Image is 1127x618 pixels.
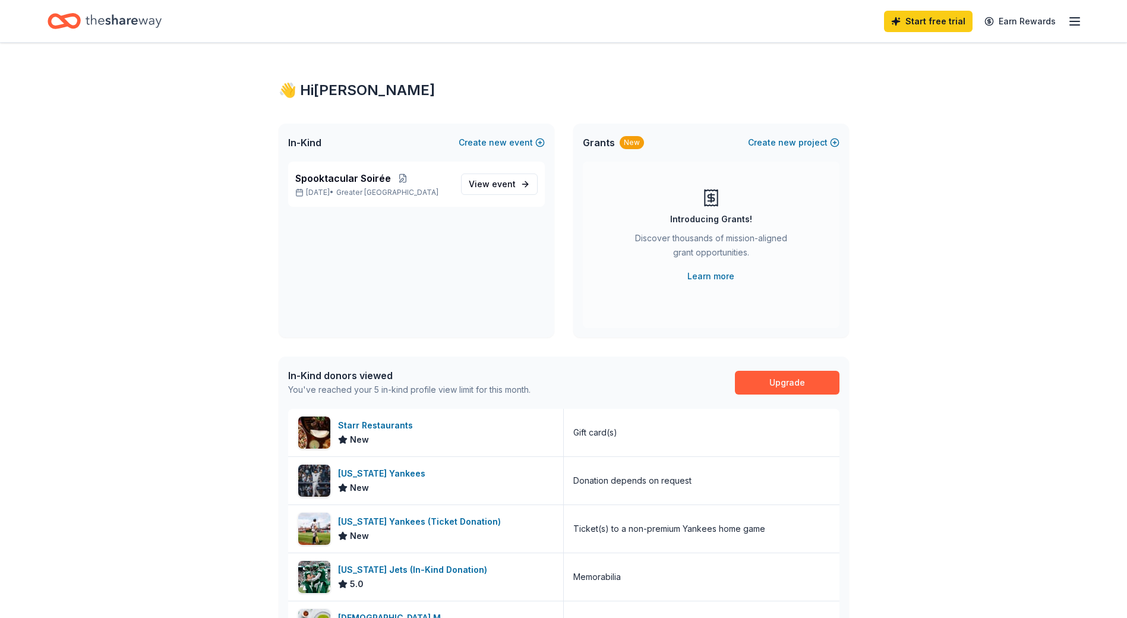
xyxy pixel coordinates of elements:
[279,81,849,100] div: 👋 Hi [PERSON_NAME]
[295,188,452,197] p: [DATE] •
[489,135,507,150] span: new
[620,136,644,149] div: New
[492,179,516,189] span: event
[469,177,516,191] span: View
[336,188,438,197] span: Greater [GEOGRAPHIC_DATA]
[338,466,430,481] div: [US_STATE] Yankees
[735,371,839,395] a: Upgrade
[288,135,321,150] span: In-Kind
[350,529,369,543] span: New
[350,433,369,447] span: New
[748,135,839,150] button: Createnewproject
[295,171,391,185] span: Spooktacular Soirée
[288,383,531,397] div: You've reached your 5 in-kind profile view limit for this month.
[573,522,765,536] div: Ticket(s) to a non-premium Yankees home game
[977,11,1063,32] a: Earn Rewards
[298,417,330,449] img: Image for Starr Restaurants
[461,174,538,195] a: View event
[338,418,418,433] div: Starr Restaurants
[298,513,330,545] img: Image for New York Yankees (Ticket Donation)
[573,425,617,440] div: Gift card(s)
[583,135,615,150] span: Grants
[670,212,752,226] div: Introducing Grants!
[298,465,330,497] img: Image for New York Yankees
[687,269,734,283] a: Learn more
[298,561,330,593] img: Image for New York Jets (In-Kind Donation)
[288,368,531,383] div: In-Kind donors viewed
[459,135,545,150] button: Createnewevent
[338,563,492,577] div: [US_STATE] Jets (In-Kind Donation)
[350,577,364,591] span: 5.0
[884,11,973,32] a: Start free trial
[573,570,621,584] div: Memorabilia
[630,231,792,264] div: Discover thousands of mission-aligned grant opportunities.
[778,135,796,150] span: new
[48,7,162,35] a: Home
[573,474,692,488] div: Donation depends on request
[350,481,369,495] span: New
[338,515,506,529] div: [US_STATE] Yankees (Ticket Donation)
